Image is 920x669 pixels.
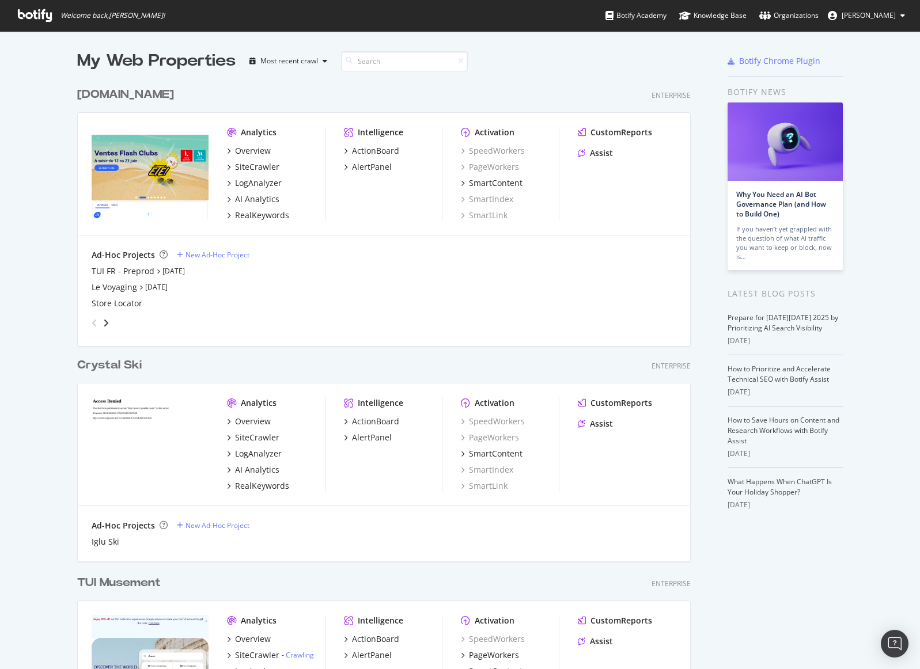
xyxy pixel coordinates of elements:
[102,317,110,329] div: angle-right
[728,415,839,446] a: How to Save Hours on Content and Research Workflows with Botify Assist
[92,536,119,548] div: Iglu Ski
[358,127,403,138] div: Intelligence
[352,161,392,173] div: AlertPanel
[358,615,403,626] div: Intelligence
[475,127,514,138] div: Activation
[728,477,832,497] a: What Happens When ChatGPT Is Your Holiday Shopper?
[77,50,236,73] div: My Web Properties
[461,210,508,221] a: SmartLink
[352,145,399,157] div: ActionBoard
[461,464,513,476] a: SmartIndex
[77,86,179,103] a: [DOMAIN_NAME]
[344,649,392,661] a: AlertPanel
[461,448,523,459] a: SmartContent
[241,615,277,626] div: Analytics
[77,86,174,103] div: [DOMAIN_NAME]
[344,161,392,173] a: AlertPanel
[881,630,908,657] div: Open Intercom Messenger
[227,416,271,427] a: Overview
[92,520,155,531] div: Ad-Hoc Projects
[162,266,185,276] a: [DATE]
[652,579,691,588] div: Enterprise
[842,10,896,20] span: Christopher Tucker
[461,193,513,205] a: SmartIndex
[227,161,279,173] a: SiteCrawler
[461,432,519,443] a: PageWorkers
[227,210,289,221] a: RealKeywords
[235,193,279,205] div: AI Analytics
[227,432,279,443] a: SiteCrawler
[652,361,691,371] div: Enterprise
[282,650,314,660] div: -
[77,357,142,374] div: Crystal Ski
[241,127,277,138] div: Analytics
[92,298,142,309] a: Store Locator
[235,145,271,157] div: Overview
[227,464,279,476] a: AI Analytics
[344,145,399,157] a: ActionBoard
[185,250,249,260] div: New Ad-Hoc Project
[145,282,168,292] a: [DATE]
[679,10,747,21] div: Knowledge Base
[177,520,249,530] a: New Ad-Hoc Project
[341,51,468,71] input: Search
[590,127,652,138] div: CustomReports
[227,649,314,661] a: SiteCrawler- Crawling
[92,265,154,277] div: TUI FR - Preprod
[235,448,282,459] div: LogAnalyzer
[461,649,519,661] a: PageWorkers
[352,649,392,661] div: AlertPanel
[736,189,826,219] a: Why You Need an AI Bot Governance Plan (and How to Build One)
[728,313,838,333] a: Prepare for [DATE][DATE] 2025 by Prioritizing AI Search Visibility
[92,127,209,220] img: tui.fr
[92,282,137,293] a: Le Voyaging
[469,177,523,189] div: SmartContent
[819,6,914,25] button: [PERSON_NAME]
[77,575,165,591] a: TUI Musement
[77,357,146,374] a: Crystal Ski
[605,10,667,21] div: Botify Academy
[241,397,277,409] div: Analytics
[227,480,289,492] a: RealKeywords
[177,250,249,260] a: New Ad-Hoc Project
[235,210,289,221] div: RealKeywords
[475,615,514,626] div: Activation
[227,448,282,459] a: LogAnalyzer
[728,387,843,397] div: [DATE]
[92,397,209,491] img: crystalski.co.uk
[578,147,613,159] a: Assist
[590,615,652,626] div: CustomReports
[469,649,519,661] div: PageWorkers
[286,650,314,660] a: Crawling
[235,649,279,661] div: SiteCrawler
[185,520,249,530] div: New Ad-Hoc Project
[227,177,282,189] a: LogAnalyzer
[461,145,525,157] div: SpeedWorkers
[235,177,282,189] div: LogAnalyzer
[461,633,525,645] a: SpeedWorkers
[728,55,820,67] a: Botify Chrome Plugin
[590,397,652,409] div: CustomReports
[590,418,613,429] div: Assist
[461,416,525,427] a: SpeedWorkers
[728,86,843,98] div: Botify news
[728,287,843,300] div: Latest Blog Posts
[352,416,399,427] div: ActionBoard
[759,10,819,21] div: Organizations
[235,416,271,427] div: Overview
[578,636,613,647] a: Assist
[461,480,508,492] div: SmartLink
[344,416,399,427] a: ActionBoard
[728,364,831,384] a: How to Prioritize and Accelerate Technical SEO with Botify Assist
[461,161,519,173] a: PageWorkers
[739,55,820,67] div: Botify Chrome Plugin
[578,397,652,409] a: CustomReports
[728,500,843,510] div: [DATE]
[475,397,514,409] div: Activation
[92,249,155,261] div: Ad-Hoc Projects
[469,448,523,459] div: SmartContent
